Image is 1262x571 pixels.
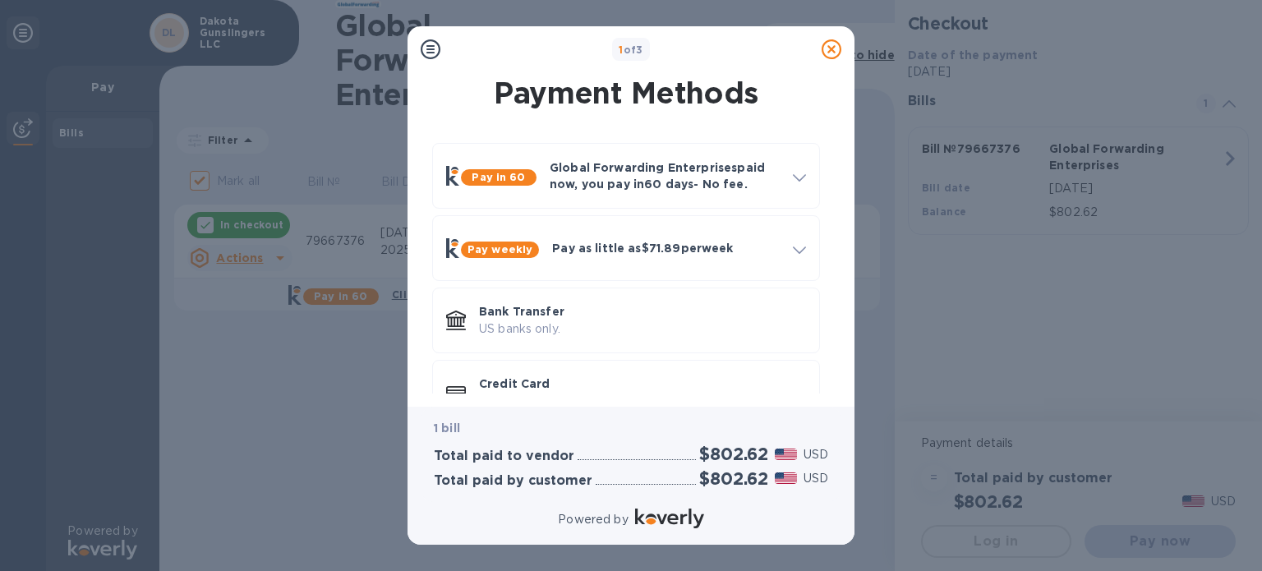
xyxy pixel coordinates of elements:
b: Pay in 60 [472,171,525,183]
p: Pay as little as $71.89 per week [552,240,780,256]
b: 1 bill [434,421,460,435]
p: Credit Card [479,375,806,392]
h1: Payment Methods [429,76,823,110]
img: USD [775,449,797,460]
b: Pay weekly [467,243,532,256]
p: US banks only. [479,320,806,338]
img: Logo [635,509,704,528]
span: 1 [619,44,623,56]
h3: Total paid by customer [434,473,592,489]
p: USD [804,470,828,487]
p: Powered by [558,511,628,528]
img: USD [775,472,797,484]
h3: Total paid to vendor [434,449,574,464]
h2: $802.62 [699,444,768,464]
b: of 3 [619,44,643,56]
p: Global Forwarding Enterprises paid now, you pay in 60 days - No fee. [550,159,780,192]
p: Bank Transfer [479,303,806,320]
p: USD [804,446,828,463]
h2: $802.62 [699,468,768,489]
